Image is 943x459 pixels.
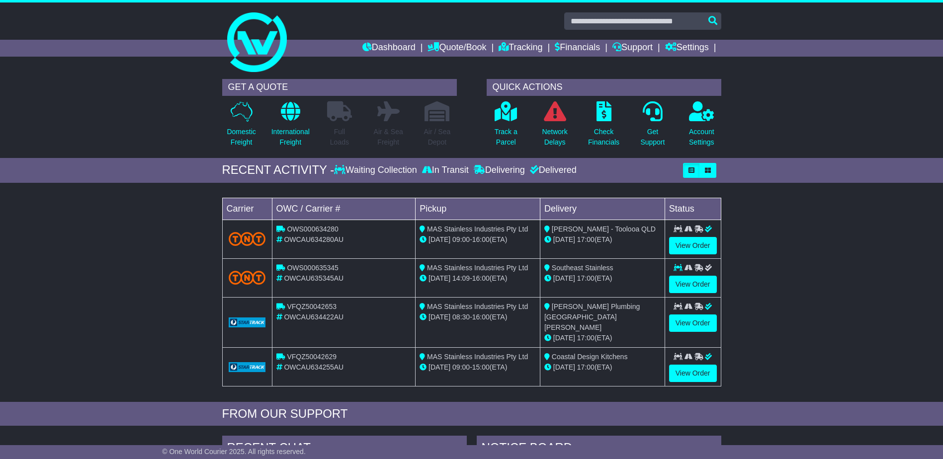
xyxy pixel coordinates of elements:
span: OWCAU634255AU [284,363,343,371]
span: VFQZ50042653 [287,303,337,310]
p: Air & Sea Freight [374,127,403,148]
img: TNT_Domestic.png [229,271,266,284]
p: Account Settings [689,127,714,148]
img: GetCarrierServiceLogo [229,362,266,372]
span: Southeast Stainless [552,264,613,272]
span: 08:30 [452,313,470,321]
span: OWCAU634422AU [284,313,343,321]
span: 16:00 [472,235,490,243]
div: FROM OUR SUPPORT [222,407,721,421]
span: OWCAU635345AU [284,274,343,282]
span: [PERSON_NAME] - Toolooa QLD [552,225,656,233]
a: Dashboard [362,40,416,57]
div: (ETA) [544,273,661,284]
div: GET A QUOTE [222,79,457,96]
span: MAS Stainless Industries Pty Ltd [427,225,528,233]
span: [DATE] [429,274,450,282]
p: Get Support [640,127,665,148]
img: TNT_Domestic.png [229,232,266,245]
a: View Order [669,237,717,254]
span: [DATE] [553,363,575,371]
span: 17:00 [577,334,595,342]
td: Status [665,198,721,220]
a: Track aParcel [494,101,518,153]
span: [PERSON_NAME] Plumbing [GEOGRAPHIC_DATA][PERSON_NAME] [544,303,640,331]
span: MAS Stainless Industries Pty Ltd [427,264,528,272]
span: [DATE] [429,235,450,243]
span: [DATE] [429,363,450,371]
span: 15:00 [472,363,490,371]
td: Pickup [416,198,540,220]
div: - (ETA) [420,273,536,284]
img: GetCarrierServiceLogo [229,317,266,327]
a: CheckFinancials [588,101,620,153]
span: OWS000634280 [287,225,339,233]
a: DomesticFreight [226,101,256,153]
p: Domestic Freight [227,127,256,148]
span: 16:00 [472,313,490,321]
span: 09:00 [452,363,470,371]
a: AccountSettings [688,101,715,153]
div: (ETA) [544,234,661,245]
p: International Freight [271,127,310,148]
span: MAS Stainless Industries Pty Ltd [427,353,528,361]
span: [DATE] [429,313,450,321]
div: Delivering [471,165,527,176]
a: NetworkDelays [541,101,568,153]
span: 16:00 [472,274,490,282]
div: (ETA) [544,333,661,343]
span: MAS Stainless Industries Pty Ltd [427,303,528,310]
span: © One World Courier 2025. All rights reserved. [162,448,306,456]
a: Support [612,40,653,57]
div: Delivered [527,165,577,176]
a: View Order [669,314,717,332]
span: 17:00 [577,274,595,282]
div: Waiting Collection [334,165,419,176]
a: Financials [555,40,600,57]
span: 09:00 [452,235,470,243]
div: - (ETA) [420,362,536,373]
span: VFQZ50042629 [287,353,337,361]
td: Delivery [540,198,665,220]
p: Track a Parcel [495,127,517,148]
a: GetSupport [640,101,665,153]
a: Settings [665,40,709,57]
span: 17:00 [577,363,595,371]
td: Carrier [222,198,272,220]
div: - (ETA) [420,312,536,322]
span: OWS000635345 [287,264,339,272]
p: Full Loads [327,127,352,148]
span: 14:09 [452,274,470,282]
a: View Order [669,365,717,382]
p: Air / Sea Depot [424,127,451,148]
div: RECENT ACTIVITY - [222,163,335,177]
p: Network Delays [542,127,567,148]
td: OWC / Carrier # [272,198,416,220]
div: - (ETA) [420,234,536,245]
a: View Order [669,276,717,293]
span: Coastal Design Kitchens [552,353,628,361]
span: [DATE] [553,274,575,282]
div: QUICK ACTIONS [487,79,721,96]
a: Quote/Book [428,40,486,57]
div: In Transit [420,165,471,176]
div: (ETA) [544,362,661,373]
p: Check Financials [588,127,619,148]
span: [DATE] [553,334,575,342]
span: [DATE] [553,235,575,243]
a: InternationalFreight [271,101,310,153]
a: Tracking [499,40,542,57]
span: 17:00 [577,235,595,243]
span: OWCAU634280AU [284,235,343,243]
